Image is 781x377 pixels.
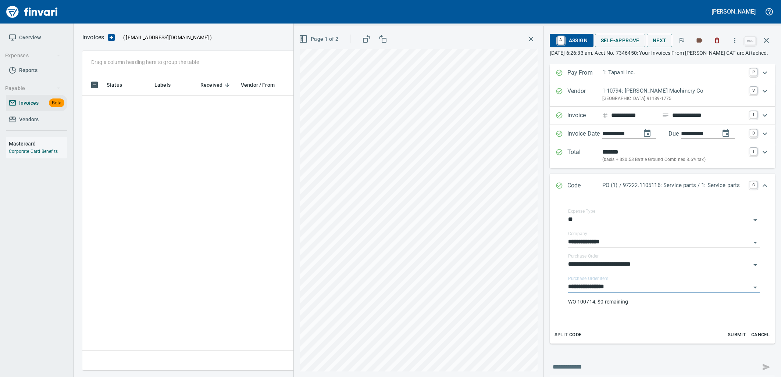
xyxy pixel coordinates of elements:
img: Finvari [4,3,60,21]
a: Vendors [6,111,67,128]
span: Expenses [5,51,61,60]
h6: Mastercard [9,140,67,148]
button: More [727,32,743,49]
div: Expand [550,125,775,143]
a: InvoicesBeta [6,95,67,111]
p: Invoices [82,33,104,42]
button: Labels [691,32,707,49]
a: I [750,111,757,118]
div: Expand [550,82,775,107]
span: Submit [727,331,747,339]
span: Vendor / From [241,80,284,89]
span: Status [107,80,122,89]
p: Code [567,181,602,191]
p: (basis + $20.53 Battle Ground Combined 8.6% tax) [602,156,745,164]
a: D [750,129,757,137]
span: Invoices [19,98,39,108]
a: V [750,87,757,94]
button: Upload an Invoice [104,33,119,42]
label: Purchase Order Item [568,277,608,281]
a: Reports [6,62,67,79]
p: [GEOGRAPHIC_DATA] 91189-1775 [602,95,745,103]
button: change due date [717,125,735,142]
label: Company [568,232,587,236]
button: Discard [709,32,725,49]
p: Pay From [567,68,602,78]
span: Overview [19,33,41,42]
span: Payable [5,84,61,93]
h5: [PERSON_NAME] [712,8,756,15]
div: Expand [550,198,775,344]
a: C [750,181,757,188]
p: 1-10794: [PERSON_NAME] Machinery Co [602,87,745,95]
button: Cancel [749,329,772,341]
a: T [750,148,757,155]
p: ( ) [119,34,212,41]
span: Next [653,36,667,45]
span: Vendors [19,115,39,124]
p: WO 100714, $0 remaining [568,298,760,305]
nav: breadcrumb [82,33,104,42]
span: Cancel [750,331,770,339]
svg: Invoice description [662,112,669,119]
label: Expense Type [568,209,595,214]
span: Page 1 of 2 [300,35,338,44]
a: Corporate Card Benefits [9,149,58,154]
span: [EMAIL_ADDRESS][DOMAIN_NAME] [125,34,210,41]
a: A [557,36,564,44]
button: Next [647,34,673,47]
p: Total [567,148,602,164]
p: Invoice Date [567,129,602,139]
p: Invoice [567,111,602,121]
p: Due [668,129,703,138]
span: Beta [49,99,64,107]
svg: Invoice number [602,111,608,120]
span: Split Code [554,331,582,339]
button: Open [750,215,760,225]
button: Split Code [553,329,584,341]
button: [PERSON_NAME] [710,6,757,17]
div: Expand [550,64,775,82]
span: Assign [556,34,588,47]
a: P [750,68,757,76]
span: Received [200,80,222,89]
button: Open [750,237,760,248]
button: change date [638,125,656,142]
div: Expand [550,174,775,198]
span: Vendor / From [241,80,275,89]
p: Drag a column heading here to group the table [91,58,199,66]
button: Submit [725,329,749,341]
span: Labels [154,80,171,89]
button: Page 1 of 2 [297,32,341,46]
button: Expenses [2,49,64,62]
span: Received [200,80,232,89]
div: Expand [550,143,775,168]
span: Self-Approve [601,36,639,45]
span: This records your message into the invoice and notifies anyone mentioned [757,358,775,376]
p: PO (1) / 97222.1105116: Service parts / 1: Service parts [602,181,745,190]
span: Status [107,80,132,89]
div: Expand [550,107,775,125]
button: Open [750,260,760,270]
button: Self-Approve [595,34,645,47]
a: Overview [6,29,67,46]
span: Labels [154,80,180,89]
span: Reports [19,66,38,75]
p: [DATE] 6:26:33 am. Acct No. 7346450: Your Invoices From [PERSON_NAME] CAT are Attached. [550,49,775,57]
label: Purchase Order [568,254,599,259]
a: esc [745,37,756,45]
p: 1: Tapani Inc. [602,68,745,77]
p: Vendor [567,87,602,102]
button: AAssign [550,34,593,47]
button: Payable [2,82,64,95]
button: Open [750,282,760,292]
